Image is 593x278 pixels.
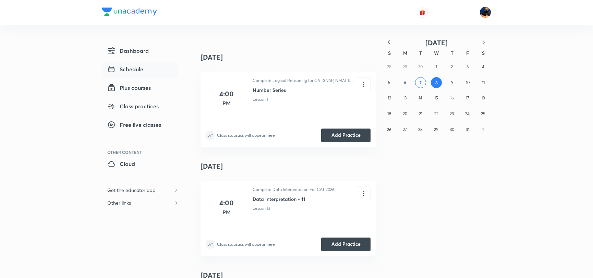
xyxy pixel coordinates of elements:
button: [DATE] [397,38,476,47]
button: October 22, 2025 [431,108,442,119]
abbr: October 28, 2025 [418,127,423,132]
abbr: October 15, 2025 [434,95,438,100]
abbr: October 13, 2025 [403,95,407,100]
h4: 4:00 [219,89,234,99]
abbr: October 6, 2025 [404,80,406,85]
span: Class practices [107,102,159,110]
abbr: October 14, 2025 [419,95,422,100]
span: Cloud [107,160,135,168]
button: October 14, 2025 [415,93,426,104]
abbr: October 20, 2025 [403,111,407,116]
button: October 13, 2025 [399,93,410,104]
img: Saral Nashier [480,7,491,18]
abbr: October 4, 2025 [482,64,484,69]
abbr: October 30, 2025 [450,127,454,132]
p: Lesson 13 [253,205,270,211]
abbr: October 24, 2025 [465,111,470,116]
button: October 26, 2025 [384,124,395,135]
button: October 23, 2025 [446,108,457,119]
button: October 1, 2025 [431,61,442,72]
button: October 21, 2025 [415,108,426,119]
button: October 19, 2025 [384,108,395,119]
button: October 12, 2025 [384,93,395,104]
button: October 2, 2025 [446,61,457,72]
abbr: October 22, 2025 [434,111,438,116]
button: October 3, 2025 [462,61,473,72]
span: Free live classes [107,121,161,129]
button: October 10, 2025 [462,77,473,88]
button: October 25, 2025 [477,108,488,119]
button: October 20, 2025 [399,108,410,119]
button: October 9, 2025 [447,77,458,88]
p: Complete Data Interpretation For CAT 2026 [253,186,335,193]
a: Cloud [102,157,179,173]
abbr: October 7, 2025 [420,80,422,85]
span: Schedule [107,65,143,73]
button: October 8, 2025 [431,77,442,88]
iframe: Help widget launcher [532,251,585,270]
h6: Data Interpretation - 11 [253,195,335,203]
a: Plus courses [102,81,179,97]
abbr: Tuesday [419,50,422,56]
button: October 7, 2025 [415,77,426,88]
button: October 29, 2025 [431,124,442,135]
abbr: Sunday [388,50,391,56]
span: Dashboard [107,47,149,55]
button: October 18, 2025 [477,93,488,104]
p: Lesson 1 [253,96,268,102]
a: Schedule [102,62,179,78]
abbr: October 27, 2025 [403,127,407,132]
abbr: October 29, 2025 [434,127,438,132]
abbr: October 8, 2025 [435,80,438,85]
button: October 17, 2025 [462,93,473,104]
img: avatar [419,9,425,15]
abbr: Monday [403,50,407,56]
abbr: October 5, 2025 [388,80,390,85]
abbr: Friday [466,50,469,56]
button: October 27, 2025 [399,124,410,135]
h6: Get the educator app [102,184,161,196]
a: Free live classes [102,118,179,134]
h4: 4:00 [219,198,234,208]
span: [DATE] [425,38,448,47]
button: October 31, 2025 [462,124,473,135]
h4: [DATE] [201,156,376,177]
h5: PM [222,99,231,107]
abbr: October 11, 2025 [482,80,485,85]
img: statistics-icon [206,240,214,249]
button: Add Practice [321,129,371,142]
button: October 6, 2025 [399,77,410,88]
button: October 4, 2025 [477,61,488,72]
button: October 11, 2025 [478,77,489,88]
span: Plus courses [107,84,151,92]
button: October 15, 2025 [431,93,442,104]
img: Company Logo [102,8,157,16]
abbr: October 12, 2025 [388,95,391,100]
p: Complete Logical Reasoning for CAT,SNAP, NMAT & OMETs [253,77,357,84]
h6: Other links [102,196,136,209]
div: Other Content [107,150,179,154]
button: October 16, 2025 [446,93,457,104]
abbr: October 23, 2025 [450,111,454,116]
button: October 5, 2025 [384,77,395,88]
div: Class statistics will appear here [217,242,275,247]
a: Company Logo [102,8,157,17]
h6: Number Series [253,86,357,94]
abbr: Thursday [451,50,453,56]
button: October 28, 2025 [415,124,426,135]
abbr: October 17, 2025 [466,95,469,100]
h5: PM [222,208,231,216]
abbr: October 10, 2025 [466,80,470,85]
abbr: Saturday [482,50,485,56]
abbr: Wednesday [434,50,439,56]
abbr: October 1, 2025 [436,64,437,69]
a: Dashboard [102,44,179,60]
abbr: October 31, 2025 [466,127,469,132]
abbr: October 25, 2025 [481,111,485,116]
abbr: October 26, 2025 [387,127,391,132]
div: Class statistics will appear here [217,133,275,138]
abbr: October 19, 2025 [387,111,391,116]
img: statistics-icon [206,131,214,140]
abbr: October 18, 2025 [481,95,485,100]
abbr: October 9, 2025 [451,80,453,85]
